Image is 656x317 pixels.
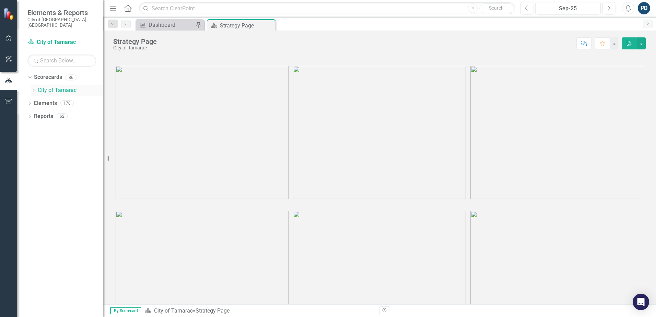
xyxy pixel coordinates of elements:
[220,21,274,30] div: Strategy Page
[110,307,141,314] span: By Scorecard
[66,74,77,80] div: 86
[27,55,96,67] input: Search Below...
[116,66,289,199] img: tamarac1%20v3.png
[479,3,514,13] button: Search
[196,307,230,314] div: Strategy Page
[113,45,157,50] div: City of Tamarac
[633,294,649,310] div: Open Intercom Messenger
[57,114,68,119] div: 62
[154,307,193,314] a: City of Tamarac
[27,9,96,17] span: Elements & Reports
[27,17,96,28] small: City of [GEOGRAPHIC_DATA], [GEOGRAPHIC_DATA]
[34,99,57,107] a: Elements
[34,113,53,120] a: Reports
[538,4,598,13] div: Sep-25
[489,5,504,11] span: Search
[137,21,194,29] a: Dashboard
[535,2,601,14] button: Sep-25
[3,8,15,20] img: ClearPoint Strategy
[139,2,515,14] input: Search ClearPoint...
[38,86,103,94] a: City of Tamarac
[470,66,643,199] img: tamarac3%20v3.png
[638,2,650,14] button: PD
[27,38,96,46] a: City of Tamarac
[149,21,194,29] div: Dashboard
[34,73,62,81] a: Scorecards
[60,101,74,106] div: 170
[293,66,466,199] img: tamarac2%20v3.png
[144,307,374,315] div: »
[113,38,157,45] div: Strategy Page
